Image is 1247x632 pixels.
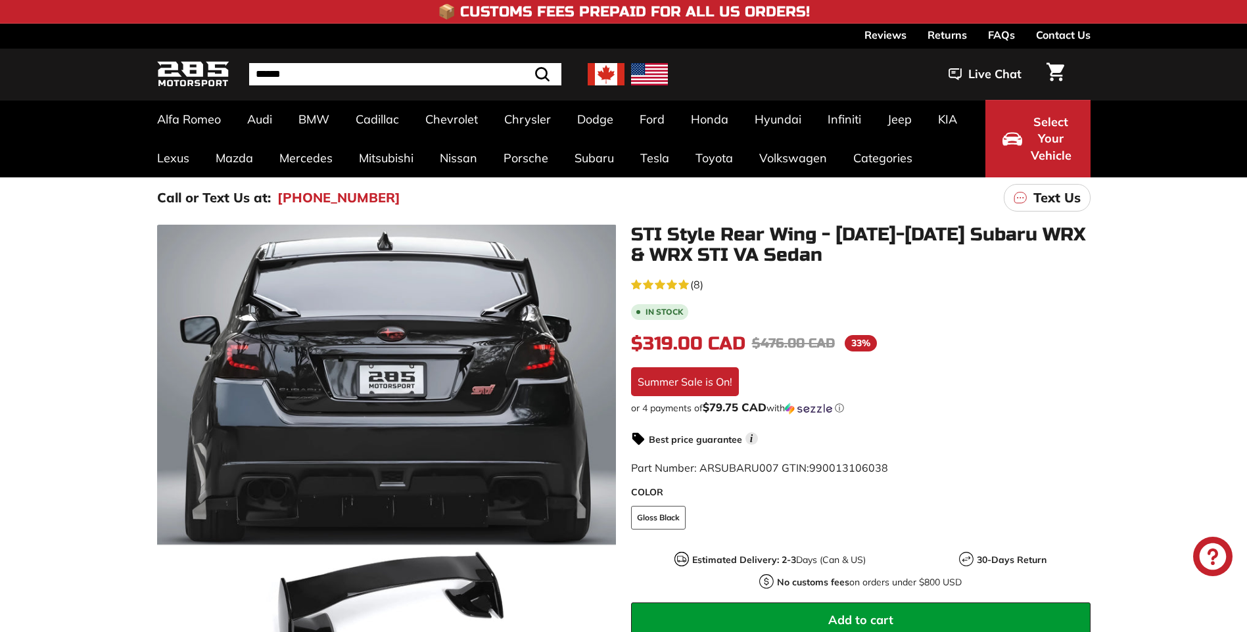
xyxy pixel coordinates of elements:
a: Contact Us [1036,24,1091,46]
div: or 4 payments of$79.75 CADwithSezzle Click to learn more about Sezzle [631,401,1091,415]
a: Lexus [144,139,202,177]
a: [PHONE_NUMBER] [277,188,400,208]
a: BMW [285,100,342,139]
h4: 📦 Customs Fees Prepaid for All US Orders! [438,4,810,20]
a: Cart [1039,52,1072,97]
a: Tesla [627,139,682,177]
a: Mazda [202,139,266,177]
h1: STI Style Rear Wing - [DATE]-[DATE] Subaru WRX & WRX STI VA Sedan [631,225,1091,265]
a: Alfa Romeo [144,100,234,139]
a: Porsche [490,139,561,177]
a: Toyota [682,139,746,177]
button: Live Chat [931,58,1039,91]
a: Text Us [1004,184,1091,212]
span: 33% [845,335,877,351]
span: $319.00 CAD [631,332,745,355]
a: Nissan [427,139,490,177]
a: Audi [234,100,285,139]
a: Dodge [564,100,626,139]
p: Days (Can & US) [692,553,866,567]
p: Text Us [1033,188,1081,208]
span: i [745,432,758,445]
div: or 4 payments of with [631,401,1091,415]
a: Mitsubishi [346,139,427,177]
span: (8) [690,277,703,292]
a: Jeep [874,100,925,139]
p: on orders under $800 USD [777,576,962,589]
a: 4.6 rating (8 votes) [631,275,1091,292]
a: Chevrolet [412,100,491,139]
span: Part Number: ARSUBARU007 GTIN: [631,461,888,474]
a: Infiniti [814,100,874,139]
strong: 30-Days Return [977,554,1047,566]
a: Categories [840,139,926,177]
a: KIA [925,100,970,139]
button: Select Your Vehicle [985,100,1091,177]
span: Select Your Vehicle [1029,114,1073,164]
b: In stock [646,308,683,316]
inbox-online-store-chat: Shopify online store chat [1189,537,1236,579]
a: Reviews [864,24,906,46]
img: Sezzle [785,403,832,415]
label: COLOR [631,485,1091,499]
a: Hyundai [741,100,814,139]
strong: Estimated Delivery: 2-3 [692,554,796,566]
span: Add to cart [828,612,893,627]
a: Returns [928,24,967,46]
a: Mercedes [266,139,346,177]
a: FAQs [988,24,1015,46]
p: Call or Text Us at: [157,188,271,208]
img: Logo_285_Motorsport_areodynamics_components [157,59,229,90]
span: $79.75 CAD [703,400,766,414]
a: Ford [626,100,678,139]
div: Summer Sale is On! [631,367,739,396]
span: $476.00 CAD [752,335,835,351]
a: Honda [678,100,741,139]
strong: Best price guarantee [649,434,742,445]
strong: No customs fees [777,576,849,588]
span: Live Chat [968,66,1022,83]
a: Cadillac [342,100,412,139]
a: Chrysler [491,100,564,139]
a: Subaru [561,139,627,177]
span: 990013106038 [809,461,888,474]
input: Search [249,63,561,85]
a: Volkswagen [746,139,840,177]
